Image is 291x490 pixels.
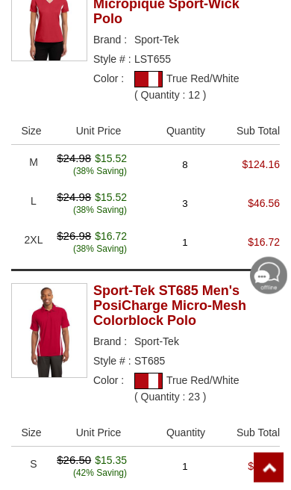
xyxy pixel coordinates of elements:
span: $15.52 [54,191,134,215]
img: Chat-Offline-Icon-Mobile [250,257,287,294]
span: $16.72 [54,230,134,254]
a: LST655 [134,53,171,65]
div: L [27,195,40,207]
span: Brand : [93,335,134,347]
h2: Sport-Tek ST685 Men's PosiCharge Micro-Mesh Colorblock Polo [93,283,254,328]
span: (38% Saving) [54,205,131,215]
span: $15.52 [54,152,134,176]
a: Sport-Tek LST655 Women's Side Blocked Micropique Sport-Wick Polo [93,10,254,26]
span: Brand : [93,34,134,46]
span: Color : [93,374,134,404]
span: $24.98 [57,190,95,203]
span: Style # : [93,53,134,65]
span: Style # : [93,355,134,367]
a: Sport-Tek ST685 Men's PosiCharge Micro-Mesh Colorblock Polo [93,311,254,328]
span: $24.98 [57,152,95,164]
th: Sub Total [226,419,280,447]
span: $26.98 [57,229,95,242]
span: $26.50 [57,453,95,466]
td: $16.72 [226,223,280,261]
th: Unit Price [51,419,145,447]
td: $46.56 [226,184,280,223]
th: Size [11,117,51,145]
th: Unit Price [51,117,145,145]
span: (38% Saving) [54,244,131,254]
a: ST685 [134,355,165,367]
div: S [26,458,40,470]
th: Sub Total [226,117,280,145]
span: True Red/White [134,374,254,404]
th: Size [11,419,51,447]
span: $15.35 [54,454,134,478]
th: Quantity [145,117,226,145]
span: (42% Saving) [54,468,131,478]
a: Sport-Tek [134,34,179,46]
div: M [25,156,42,168]
td: $124.16 [226,145,280,184]
div: 2XL [21,234,47,246]
span: True Red/White [134,72,254,102]
div: ( Quantity : 12 ) [134,87,254,102]
td: $15.35 [226,447,280,486]
span: Color : [93,72,134,102]
a: Sport-Tek [134,335,179,347]
th: Quantity [145,419,226,447]
span: (38% Saving) [54,166,131,176]
div: ( Quantity : 23 ) [134,389,254,404]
